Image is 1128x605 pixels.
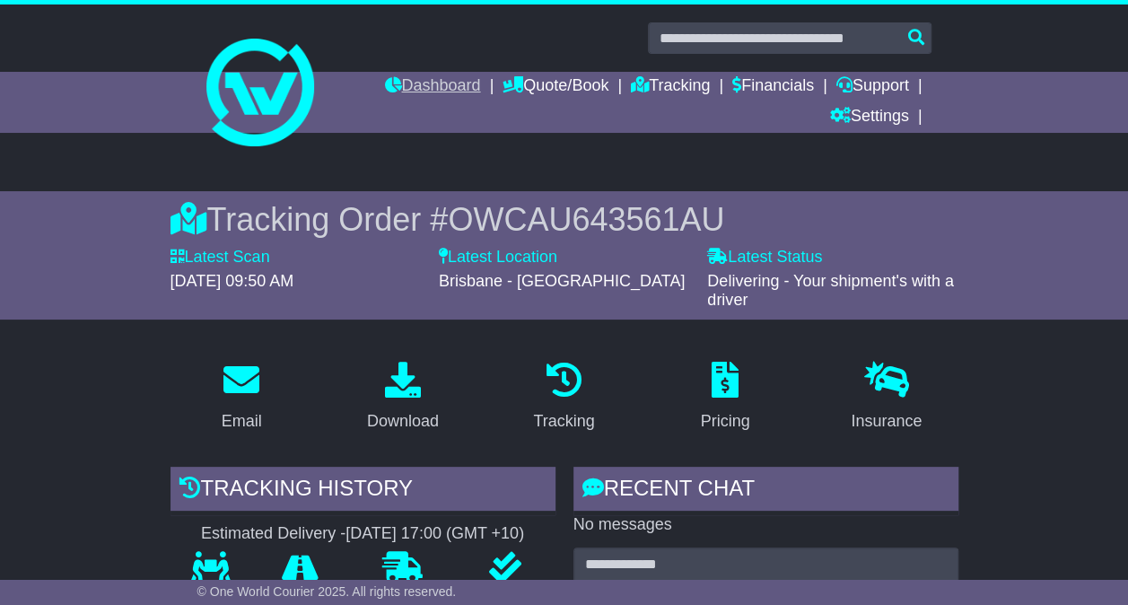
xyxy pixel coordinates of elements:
[830,102,909,133] a: Settings
[222,409,262,434] div: Email
[533,409,594,434] div: Tracking
[503,72,608,102] a: Quote/Book
[384,72,480,102] a: Dashboard
[171,524,555,544] div: Estimated Delivery -
[701,409,750,434] div: Pricing
[573,515,958,535] p: No messages
[836,72,909,102] a: Support
[367,409,439,434] div: Download
[631,72,710,102] a: Tracking
[171,467,555,515] div: Tracking history
[573,467,958,515] div: RECENT CHAT
[439,272,685,290] span: Brisbane - [GEOGRAPHIC_DATA]
[171,248,270,267] label: Latest Scan
[439,248,557,267] label: Latest Location
[707,248,822,267] label: Latest Status
[171,200,958,239] div: Tracking Order #
[197,584,457,599] span: © One World Courier 2025. All rights reserved.
[171,272,294,290] span: [DATE] 09:50 AM
[707,272,954,310] span: Delivering - Your shipment's with a driver
[689,355,762,440] a: Pricing
[521,355,606,440] a: Tracking
[345,524,524,544] div: [DATE] 17:00 (GMT +10)
[210,355,274,440] a: Email
[355,355,450,440] a: Download
[448,201,724,238] span: OWCAU643561AU
[839,355,933,440] a: Insurance
[732,72,814,102] a: Financials
[851,409,922,434] div: Insurance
